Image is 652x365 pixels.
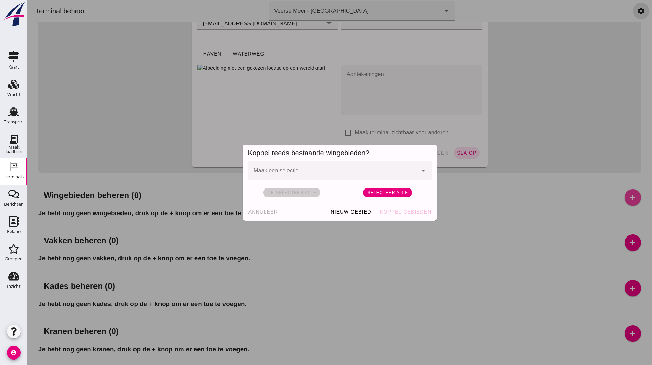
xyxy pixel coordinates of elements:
img: logo-small.a267ee39.svg [1,2,26,27]
div: Kaart [8,65,19,69]
div: Transport [4,120,24,124]
div: Relatie [7,229,21,234]
div: Terminals [4,174,24,179]
div: Groepen [5,257,23,261]
i: account_circle [7,346,21,360]
div: Inzicht [7,284,21,289]
div: Vracht [7,92,21,97]
div: Berichten [4,202,24,206]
